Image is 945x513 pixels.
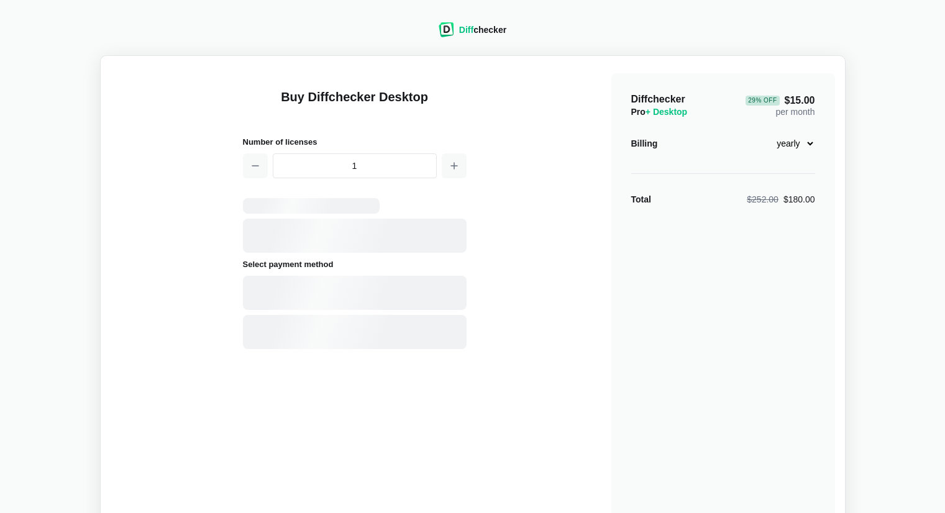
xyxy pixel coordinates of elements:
img: Diffchecker logo [439,22,454,37]
span: + Desktop [646,107,687,117]
h2: Select payment method [243,258,467,271]
div: checker [459,24,506,36]
span: Diff [459,25,473,35]
div: Billing [631,137,658,150]
span: $15.00 [746,96,815,106]
h1: Buy Diffchecker Desktop [243,88,467,120]
div: 29 % Off [746,96,779,106]
span: Pro [631,107,688,117]
a: Diffchecker logoDiffchecker [439,29,506,39]
strong: Total [631,194,651,204]
span: $252.00 [747,194,778,204]
span: Diffchecker [631,94,685,104]
div: $180.00 [747,193,815,206]
input: 1 [273,153,437,178]
h2: Number of licenses [243,135,467,148]
div: per month [746,93,815,118]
